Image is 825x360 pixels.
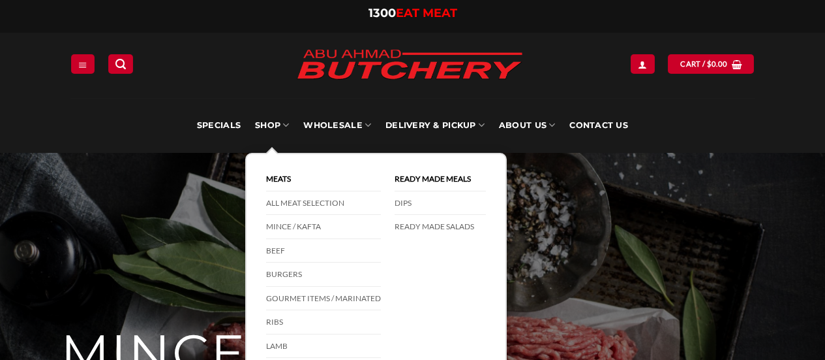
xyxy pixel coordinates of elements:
[266,239,381,263] a: Beef
[395,191,486,216] a: DIPS
[395,215,486,238] a: Ready Made Salads
[395,167,486,191] a: Ready Made Meals
[385,98,485,153] a: Delivery & Pickup
[368,6,396,20] span: 1300
[569,98,628,153] a: Contact Us
[368,6,457,20] a: 1300EAT MEAT
[71,54,95,73] a: Menu
[266,287,381,311] a: Gourmet Items / Marinated
[707,58,712,70] span: $
[631,54,654,73] a: Login
[266,215,381,239] a: Mince / Kafta
[707,59,728,68] bdi: 0.00
[108,54,133,73] a: Search
[266,335,381,359] a: Lamb
[668,54,754,73] a: View cart
[255,98,289,153] a: SHOP
[680,58,727,70] span: Cart /
[266,310,381,335] a: Ribs
[396,6,457,20] span: EAT MEAT
[499,98,555,153] a: About Us
[266,191,381,216] a: All Meat Selection
[303,98,371,153] a: Wholesale
[266,263,381,287] a: Burgers
[197,98,241,153] a: Specials
[286,41,533,90] img: Abu Ahmad Butchery
[266,167,381,191] a: Meats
